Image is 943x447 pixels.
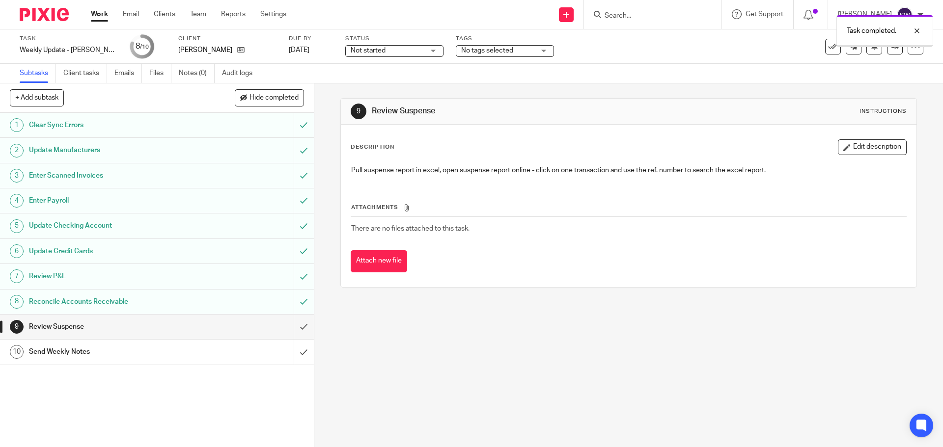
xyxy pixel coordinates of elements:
button: + Add subtask [10,89,64,106]
div: 8 [10,295,24,309]
h1: Update Manufacturers [29,143,199,158]
small: /10 [140,44,149,50]
img: Pixie [20,8,69,21]
div: 9 [351,104,366,119]
a: Team [190,9,206,19]
span: Hide completed [250,94,299,102]
p: Pull suspense report in excel, open suspense report online - click on one transaction and use the... [351,165,906,175]
div: 5 [10,219,24,233]
h1: Clear Sync Errors [29,118,199,132]
button: Edit description [838,139,907,155]
a: Notes (0) [179,64,215,83]
h1: Send Weekly Notes [29,344,199,359]
h1: Review P&L [29,269,199,284]
label: Due by [289,35,333,43]
a: Settings [260,9,286,19]
div: 7 [10,269,24,283]
h1: Review Suspense [372,106,650,116]
button: Hide completed [235,89,304,106]
div: 6 [10,244,24,258]
span: [DATE] [289,47,309,53]
div: Weekly Update - Kelly [20,45,118,55]
h1: Update Credit Cards [29,244,199,259]
p: Description [351,143,394,151]
h1: Enter Scanned Invoices [29,168,199,183]
label: Tags [456,35,554,43]
h1: Enter Payroll [29,193,199,208]
span: There are no files attached to this task. [351,225,470,232]
button: Attach new file [351,250,407,272]
a: Audit logs [222,64,260,83]
a: Reports [221,9,246,19]
a: Work [91,9,108,19]
div: 9 [10,320,24,334]
a: Clients [154,9,175,19]
div: 10 [10,345,24,359]
div: 3 [10,169,24,183]
label: Status [345,35,444,43]
span: No tags selected [461,47,513,54]
img: svg%3E [897,7,913,23]
h1: Review Suspense [29,319,199,334]
div: Weekly Update - [PERSON_NAME] [20,45,118,55]
h1: Reconcile Accounts Receivable [29,294,199,309]
span: Attachments [351,205,398,210]
a: Subtasks [20,64,56,83]
div: 8 [136,41,149,52]
label: Client [178,35,277,43]
label: Task [20,35,118,43]
div: 1 [10,118,24,132]
a: Client tasks [63,64,107,83]
p: [PERSON_NAME] [178,45,232,55]
div: 2 [10,144,24,158]
span: Not started [351,47,386,54]
a: Email [123,9,139,19]
div: Instructions [860,107,907,115]
p: Task completed. [847,26,896,36]
a: Emails [114,64,142,83]
h1: Update Checking Account [29,218,199,233]
a: Files [149,64,171,83]
div: 4 [10,194,24,208]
